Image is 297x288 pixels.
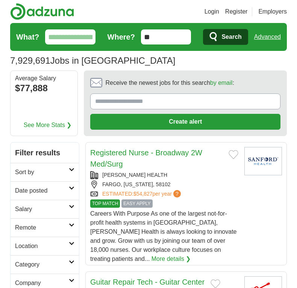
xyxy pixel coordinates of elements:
[15,186,69,195] h2: Date posted
[90,278,205,286] a: Guitar Repair Tech - Guitar Center
[133,191,153,197] span: $54,827
[11,181,79,200] a: Date posted
[108,31,135,43] label: Where?
[221,29,241,44] span: Search
[258,7,287,16] a: Employers
[15,81,73,95] div: $77,888
[173,190,181,198] span: ?
[90,181,238,188] div: FARGO, [US_STATE], 58102
[15,168,69,177] h2: Sort by
[11,163,79,181] a: Sort by
[254,29,281,44] a: Advanced
[205,7,219,16] a: Login
[11,237,79,255] a: Location
[225,7,248,16] a: Register
[15,223,69,232] h2: Remote
[102,190,182,198] a: ESTIMATED:$54,827per year?
[10,54,50,67] span: 7,929,691
[15,205,69,214] h2: Salary
[90,149,202,168] a: Registered Nurse - Broadway 2W Med/Surg
[10,55,175,66] h1: Jobs in [GEOGRAPHIC_DATA]
[102,172,167,178] a: [PERSON_NAME] HEALTH
[90,199,120,208] span: TOP MATCH
[229,150,238,159] button: Add to favorite jobs
[11,218,79,237] a: Remote
[15,279,69,288] h2: Company
[15,75,73,81] div: Average Salary
[16,31,39,43] label: What?
[90,210,237,262] span: Careers With Purpose As one of the largest not-for-profit health systems in [GEOGRAPHIC_DATA], [P...
[11,200,79,218] a: Salary
[152,254,191,263] a: More details ❯
[90,114,280,130] button: Create alert
[11,142,79,163] h2: Filter results
[210,80,233,86] a: by email
[10,3,74,20] img: Adzuna logo
[105,78,234,87] span: Receive the newest jobs for this search :
[24,121,72,130] a: See More Stats ❯
[244,147,282,175] img: Sanford Health logo
[11,255,79,274] a: Category
[121,199,152,208] span: EASY APPLY
[203,29,248,45] button: Search
[15,242,69,251] h2: Location
[15,260,69,269] h2: Category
